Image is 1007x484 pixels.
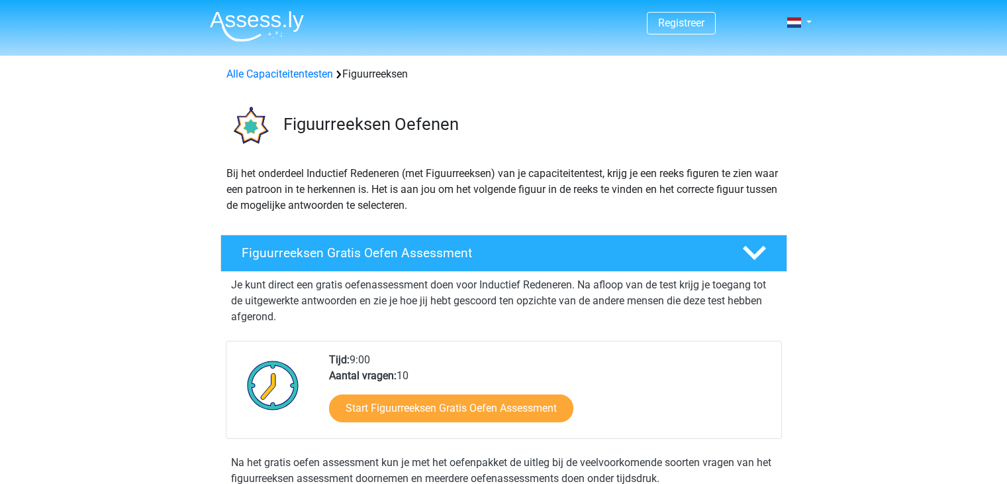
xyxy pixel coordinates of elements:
p: Je kunt direct een gratis oefenassessment doen voor Inductief Redeneren. Na afloop van de test kr... [231,277,777,325]
img: figuurreeksen [221,98,277,154]
img: Klok [240,352,307,418]
div: 9:00 10 [319,352,781,438]
a: Alle Capaciteitentesten [226,68,333,80]
div: Figuurreeksen [221,66,787,82]
b: Aantal vragen: [329,369,397,382]
a: Figuurreeksen Gratis Oefen Assessment [215,235,792,272]
a: Start Figuurreeksen Gratis Oefen Assessment [329,394,573,422]
p: Bij het onderdeel Inductief Redeneren (met Figuurreeksen) van je capaciteitentest, krijg je een r... [226,166,781,213]
a: Registreer [658,17,704,29]
h3: Figuurreeksen Oefenen [283,114,777,135]
img: Assessly [210,11,304,42]
b: Tijd: [329,353,350,366]
h4: Figuurreeksen Gratis Oefen Assessment [242,245,721,261]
